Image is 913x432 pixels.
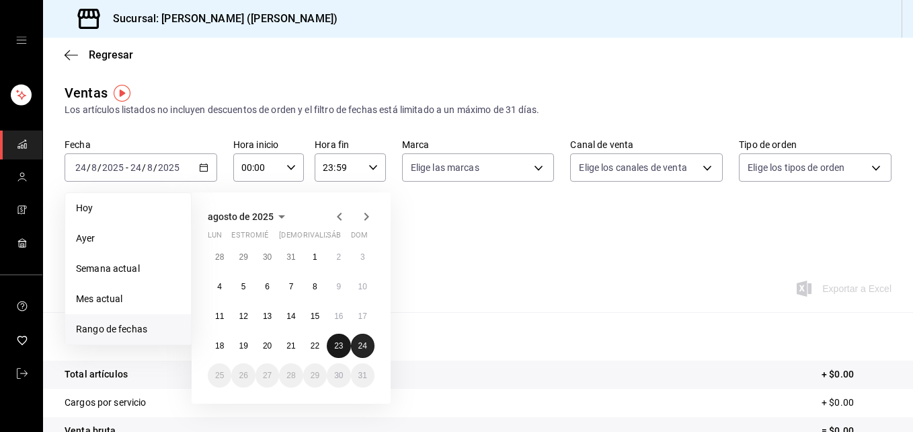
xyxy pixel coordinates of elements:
button: 26 de agosto de 2025 [231,363,255,388]
button: 30 de agosto de 2025 [327,363,350,388]
abbr: 25 de agosto de 2025 [215,371,224,380]
label: Tipo de orden [739,140,891,149]
abbr: 20 de agosto de 2025 [263,341,272,351]
abbr: 8 de agosto de 2025 [313,282,317,291]
button: 14 de agosto de 2025 [279,304,303,328]
abbr: 26 de agosto de 2025 [239,371,247,380]
abbr: 12 de agosto de 2025 [239,312,247,321]
button: 23 de agosto de 2025 [327,334,350,358]
span: - [126,162,128,173]
input: -- [130,162,142,173]
div: Los artículos listados no incluyen descuentos de orden y el filtro de fechas está limitado a un m... [65,103,891,117]
p: Resumen [65,328,891,345]
abbr: miércoles [255,231,268,245]
button: 18 de agosto de 2025 [208,334,231,358]
button: 13 de agosto de 2025 [255,304,279,328]
button: 5 de agosto de 2025 [231,275,255,299]
span: Elige los tipos de orden [748,161,844,174]
button: 22 de agosto de 2025 [303,334,327,358]
span: Rango de fechas [76,322,180,336]
span: / [153,162,157,173]
button: 17 de agosto de 2025 [351,304,374,328]
p: Total artículos [65,367,128,382]
span: Ayer [76,231,180,246]
abbr: 16 de agosto de 2025 [334,312,343,321]
abbr: 11 de agosto de 2025 [215,312,224,321]
abbr: 3 de agosto de 2025 [360,252,365,262]
button: 16 de agosto de 2025 [327,304,350,328]
label: Canal de venta [570,140,723,149]
button: 19 de agosto de 2025 [231,334,255,358]
abbr: 17 de agosto de 2025 [358,312,367,321]
button: 27 de agosto de 2025 [255,363,279,388]
abbr: 21 de agosto de 2025 [286,341,295,351]
p: + $0.00 [822,396,891,410]
button: 1 de agosto de 2025 [303,245,327,269]
abbr: 5 de agosto de 2025 [241,282,246,291]
abbr: domingo [351,231,368,245]
span: Elige las marcas [411,161,479,174]
button: 25 de agosto de 2025 [208,363,231,388]
abbr: 13 de agosto de 2025 [263,312,272,321]
abbr: 7 de agosto de 2025 [289,282,294,291]
div: Ventas [65,83,108,103]
abbr: 14 de agosto de 2025 [286,312,295,321]
abbr: 18 de agosto de 2025 [215,341,224,351]
label: Hora fin [315,140,385,149]
abbr: 30 de agosto de 2025 [334,371,343,380]
button: 21 de agosto de 2025 [279,334,303,358]
button: 29 de agosto de 2025 [303,363,327,388]
abbr: jueves [279,231,358,245]
button: 29 de julio de 2025 [231,245,255,269]
span: Semana actual [76,262,180,276]
input: ---- [102,162,124,173]
button: 24 de agosto de 2025 [351,334,374,358]
abbr: 30 de julio de 2025 [263,252,272,262]
button: 8 de agosto de 2025 [303,275,327,299]
span: Hoy [76,201,180,215]
p: + $0.00 [822,367,891,382]
span: agosto de 2025 [208,211,274,222]
abbr: 28 de agosto de 2025 [286,371,295,380]
abbr: 10 de agosto de 2025 [358,282,367,291]
abbr: 15 de agosto de 2025 [311,312,319,321]
label: Hora inicio [233,140,304,149]
button: 10 de agosto de 2025 [351,275,374,299]
button: 7 de agosto de 2025 [279,275,303,299]
abbr: sábado [327,231,341,245]
button: 28 de julio de 2025 [208,245,231,269]
span: Regresar [89,48,133,61]
abbr: 4 de agosto de 2025 [217,282,222,291]
button: Marcador de información sobre herramientas [114,85,130,102]
label: Marca [402,140,555,149]
button: 2 de agosto de 2025 [327,245,350,269]
abbr: 31 de julio de 2025 [286,252,295,262]
button: 28 de agosto de 2025 [279,363,303,388]
button: 31 de julio de 2025 [279,245,303,269]
span: / [142,162,146,173]
input: -- [147,162,153,173]
abbr: lunes [208,231,222,245]
span: Elige los canales de venta [579,161,686,174]
h3: Sucursal: [PERSON_NAME] ([PERSON_NAME]) [102,11,338,27]
button: 4 de agosto de 2025 [208,275,231,299]
input: -- [75,162,87,173]
abbr: viernes [303,231,340,245]
abbr: 2 de agosto de 2025 [336,252,341,262]
button: cajón abierto [16,35,27,46]
button: 15 de agosto de 2025 [303,304,327,328]
abbr: 22 de agosto de 2025 [311,341,319,351]
abbr: 23 de agosto de 2025 [334,341,343,351]
button: 30 de julio de 2025 [255,245,279,269]
abbr: 9 de agosto de 2025 [336,282,341,291]
span: Mes actual [76,292,180,306]
abbr: 6 de agosto de 2025 [265,282,270,291]
button: 20 de agosto de 2025 [255,334,279,358]
abbr: 24 de agosto de 2025 [358,341,367,351]
span: / [97,162,102,173]
input: ---- [157,162,180,173]
span: / [87,162,91,173]
button: 6 de agosto de 2025 [255,275,279,299]
abbr: martes [231,231,274,245]
abbr: 1 de agosto de 2025 [313,252,317,262]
